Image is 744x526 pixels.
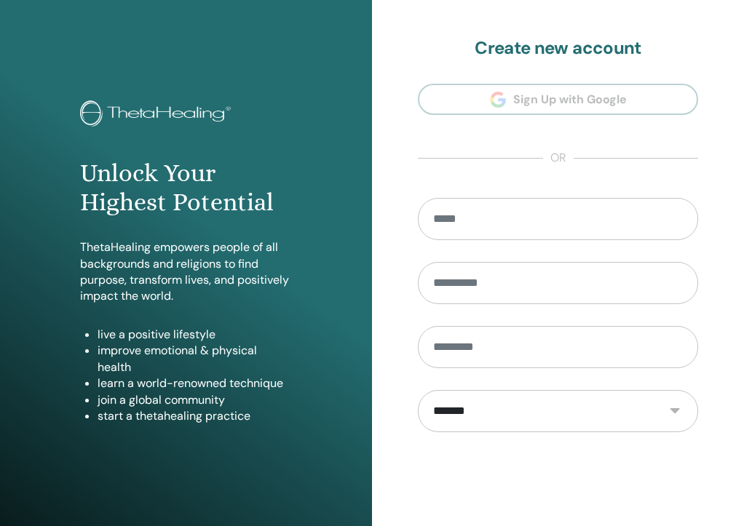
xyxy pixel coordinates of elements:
[98,392,292,408] li: join a global community
[98,343,292,375] li: improve emotional & physical health
[80,239,292,305] p: ThetaHealing empowers people of all backgrounds and religions to find purpose, transform lives, a...
[543,150,574,167] span: or
[418,38,698,59] h2: Create new account
[80,159,292,218] h1: Unlock Your Highest Potential
[98,375,292,391] li: learn a world-renowned technique
[448,454,669,511] iframe: reCAPTCHA
[98,408,292,424] li: start a thetahealing practice
[98,327,292,343] li: live a positive lifestyle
